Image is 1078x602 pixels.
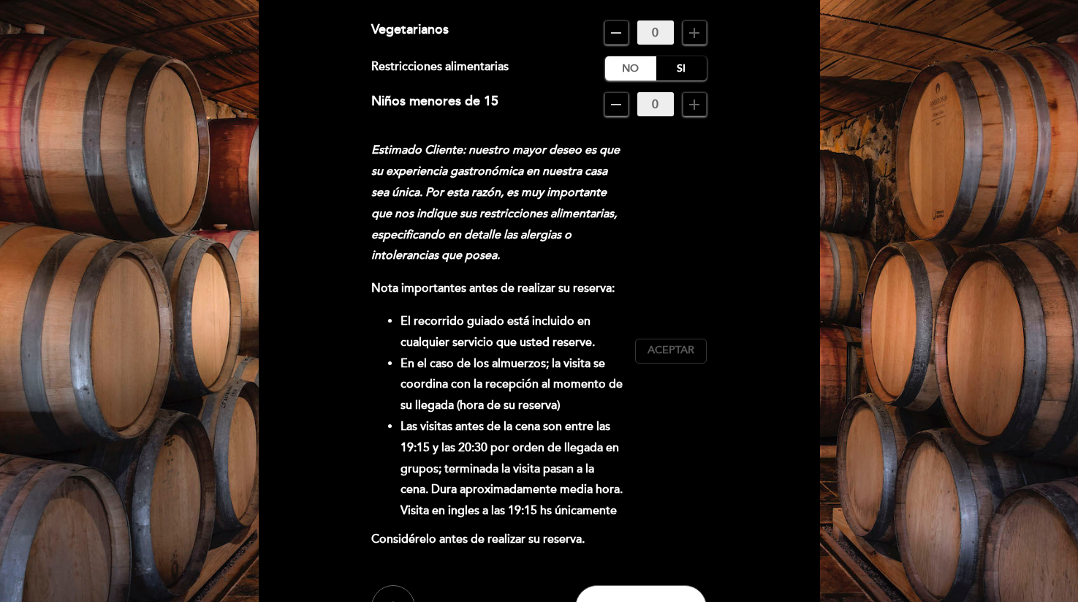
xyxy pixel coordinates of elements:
[371,20,449,45] div: Vegetarianos
[401,353,623,416] li: En el caso de los almuerzos; la visita se coordina con la recepción al momento de su llegada (hor...
[371,281,615,296] strong: Nota importantes antes de realizar su reserva:
[371,143,620,263] em: Estimado Cliente: nuestro mayor deseo es que su experiencia gastronómica en nuestra casa sea únic...
[635,339,707,364] button: Aceptar
[401,416,623,522] li: Las visitas antes de la cena son entre las 19:15 y las 20:30 por orden de llegada en grupos; term...
[686,96,703,113] i: add
[371,92,498,116] div: Niños menores de 15
[686,24,703,42] i: add
[607,24,625,42] i: remove
[607,96,625,113] i: remove
[371,56,605,80] div: Restricciones alimentarias
[656,56,707,80] label: Si
[648,343,694,358] span: Aceptar
[371,529,623,550] p: Considérelo antes de realizar su reserva.
[605,56,656,80] label: No
[401,311,623,353] li: El recorrido guiado está incluido en cualquier servicio que usted reserve.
